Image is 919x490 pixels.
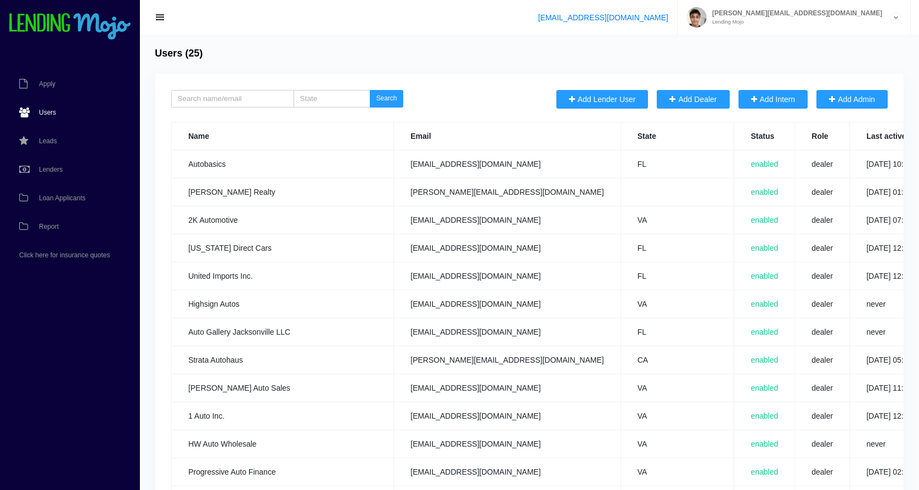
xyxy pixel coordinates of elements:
[621,206,734,234] td: VA
[8,13,132,41] img: logo-small.png
[39,138,57,144] span: Leads
[39,223,59,230] span: Report
[39,166,63,173] span: Lenders
[556,90,649,109] button: Add Lender User
[621,458,734,486] td: VA
[621,430,734,458] td: VA
[751,440,778,448] span: enabled
[172,290,394,318] td: Highsign Autos
[394,150,621,178] td: [EMAIL_ADDRESS][DOMAIN_NAME]
[394,374,621,402] td: [EMAIL_ADDRESS][DOMAIN_NAME]
[795,122,850,150] th: Role
[172,150,394,178] td: Autobasics
[394,318,621,346] td: [EMAIL_ADDRESS][DOMAIN_NAME]
[172,430,394,458] td: HW Auto Wholesale
[394,178,621,206] td: [PERSON_NAME][EMAIL_ADDRESS][DOMAIN_NAME]
[394,122,621,150] th: Email
[155,48,202,60] h4: Users (25)
[751,300,778,308] span: enabled
[621,374,734,402] td: VA
[795,234,850,262] td: dealer
[621,402,734,430] td: VA
[795,206,850,234] td: dealer
[172,122,394,150] th: Name
[751,412,778,420] span: enabled
[621,262,734,290] td: FL
[795,430,850,458] td: dealer
[795,150,850,178] td: dealer
[795,402,850,430] td: dealer
[795,318,850,346] td: dealer
[734,122,795,150] th: Status
[751,216,778,224] span: enabled
[751,356,778,364] span: enabled
[751,468,778,476] span: enabled
[621,122,734,150] th: State
[538,13,668,22] a: [EMAIL_ADDRESS][DOMAIN_NAME]
[19,252,110,258] span: Click here for insurance quotes
[172,318,394,346] td: Auto Gallery Jacksonville LLC
[795,374,850,402] td: dealer
[171,90,294,108] input: Search name/email
[172,262,394,290] td: United Imports Inc.
[751,328,778,336] span: enabled
[795,262,850,290] td: dealer
[172,374,394,402] td: [PERSON_NAME] Auto Sales
[795,346,850,374] td: dealer
[621,290,734,318] td: VA
[621,234,734,262] td: FL
[394,206,621,234] td: [EMAIL_ADDRESS][DOMAIN_NAME]
[172,206,394,234] td: 2K Automotive
[394,402,621,430] td: [EMAIL_ADDRESS][DOMAIN_NAME]
[370,90,404,108] button: Search
[394,346,621,374] td: [PERSON_NAME][EMAIL_ADDRESS][DOMAIN_NAME]
[172,346,394,374] td: Strata Autohaus
[751,188,778,196] span: enabled
[621,150,734,178] td: FL
[707,10,882,16] span: [PERSON_NAME][EMAIL_ADDRESS][DOMAIN_NAME]
[172,234,394,262] td: [US_STATE] Direct Cars
[816,90,888,109] button: Add Admin
[394,458,621,486] td: [EMAIL_ADDRESS][DOMAIN_NAME]
[39,81,55,87] span: Apply
[751,244,778,252] span: enabled
[394,430,621,458] td: [EMAIL_ADDRESS][DOMAIN_NAME]
[39,109,56,116] span: Users
[738,90,808,109] button: Add Intern
[39,195,86,201] span: Loan Applicants
[172,458,394,486] td: Progressive Auto Finance
[707,19,882,25] small: Lending Mojo
[394,234,621,262] td: [EMAIL_ADDRESS][DOMAIN_NAME]
[795,458,850,486] td: dealer
[294,90,370,108] input: State
[795,290,850,318] td: dealer
[621,318,734,346] td: FL
[621,346,734,374] td: CA
[394,262,621,290] td: [EMAIL_ADDRESS][DOMAIN_NAME]
[172,178,394,206] td: [PERSON_NAME] Realty
[751,160,778,168] span: enabled
[751,272,778,280] span: enabled
[657,90,729,109] button: Add Dealer
[751,384,778,392] span: enabled
[394,290,621,318] td: [EMAIL_ADDRESS][DOMAIN_NAME]
[172,402,394,430] td: 1 Auto Inc.
[795,178,850,206] td: dealer
[686,7,707,27] img: Profile image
